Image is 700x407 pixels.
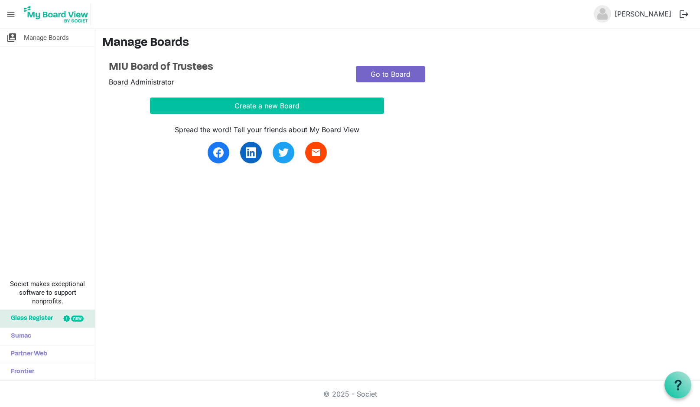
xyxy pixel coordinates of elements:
[24,29,69,46] span: Manage Boards
[102,36,693,51] h3: Manage Boards
[311,147,321,158] span: email
[7,363,34,381] span: Frontier
[305,142,327,163] a: email
[3,6,19,23] span: menu
[594,5,611,23] img: no-profile-picture.svg
[7,328,31,345] span: Sumac
[21,3,94,25] a: My Board View Logo
[356,66,425,82] a: Go to Board
[7,310,53,327] span: Glass Register
[21,3,91,25] img: My Board View Logo
[7,345,47,363] span: Partner Web
[109,61,343,74] a: MIU Board of Trustees
[611,5,675,23] a: [PERSON_NAME]
[109,78,174,86] span: Board Administrator
[323,390,377,398] a: © 2025 - Societ
[150,98,384,114] button: Create a new Board
[150,124,384,135] div: Spread the word! Tell your friends about My Board View
[278,147,289,158] img: twitter.svg
[71,316,84,322] div: new
[246,147,256,158] img: linkedin.svg
[7,29,17,46] span: switch_account
[4,280,91,306] span: Societ makes exceptional software to support nonprofits.
[675,5,693,23] button: logout
[213,147,224,158] img: facebook.svg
